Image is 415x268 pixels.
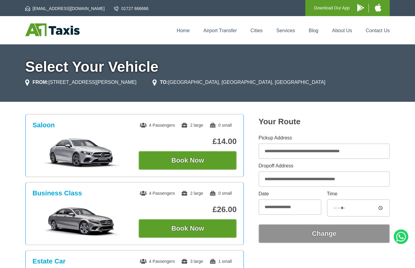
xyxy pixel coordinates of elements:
[36,206,127,236] img: Business Class
[25,23,80,36] img: A1 Taxis St Albans LTD
[140,191,175,196] span: 4 Passengers
[160,80,168,85] strong: TO:
[366,28,390,33] a: Contact Us
[139,219,237,238] button: Book Now
[177,28,190,33] a: Home
[314,4,350,12] p: Download Our App
[33,189,82,197] h3: Business Class
[375,4,381,12] img: A1 Taxis iPhone App
[259,136,390,140] label: Pickup Address
[181,123,203,128] span: 2 large
[25,60,390,74] h1: Select Your Vehicle
[140,259,175,264] span: 4 Passengers
[139,205,237,214] p: £26.00
[25,5,105,12] a: [EMAIL_ADDRESS][DOMAIN_NAME]
[259,191,321,196] label: Date
[33,257,66,265] h3: Estate Car
[327,191,390,196] label: Time
[259,163,390,168] label: Dropoff Address
[33,80,48,85] strong: FROM:
[114,5,149,12] a: 01727 866666
[139,151,237,170] button: Book Now
[33,121,55,129] h3: Saloon
[251,28,263,33] a: Cities
[36,138,127,168] img: Saloon
[309,28,318,33] a: Blog
[25,79,136,86] li: [STREET_ADDRESS][PERSON_NAME]
[209,123,232,128] span: 0 small
[203,28,237,33] a: Airport Transfer
[357,4,364,12] img: A1 Taxis Android App
[153,79,325,86] li: [GEOGRAPHIC_DATA], [GEOGRAPHIC_DATA], [GEOGRAPHIC_DATA]
[139,137,237,146] p: £14.00
[181,259,203,264] span: 3 large
[181,191,203,196] span: 2 large
[276,28,295,33] a: Services
[259,224,390,243] button: Change
[209,259,232,264] span: 1 small
[140,123,175,128] span: 4 Passengers
[259,117,390,126] h2: Your Route
[332,28,352,33] a: About Us
[209,191,232,196] span: 0 small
